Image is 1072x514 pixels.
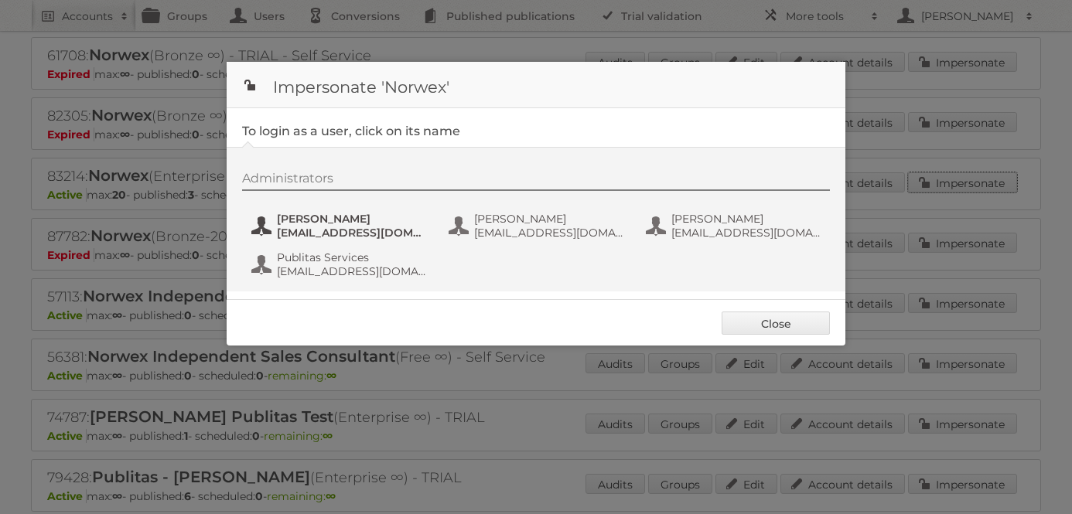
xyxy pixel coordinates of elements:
[250,210,432,241] button: [PERSON_NAME] [EMAIL_ADDRESS][DOMAIN_NAME]
[671,226,821,240] span: [EMAIL_ADDRESS][DOMAIN_NAME]
[447,210,629,241] button: [PERSON_NAME] [EMAIL_ADDRESS][DOMAIN_NAME]
[227,62,845,108] h1: Impersonate 'Norwex'
[644,210,826,241] button: [PERSON_NAME] [EMAIL_ADDRESS][DOMAIN_NAME]
[242,171,830,191] div: Administrators
[671,212,821,226] span: [PERSON_NAME]
[242,124,460,138] legend: To login as a user, click on its name
[474,226,624,240] span: [EMAIL_ADDRESS][DOMAIN_NAME]
[277,212,427,226] span: [PERSON_NAME]
[277,226,427,240] span: [EMAIL_ADDRESS][DOMAIN_NAME]
[277,264,427,278] span: [EMAIL_ADDRESS][DOMAIN_NAME]
[722,311,830,335] a: Close
[277,250,427,264] span: Publitas Services
[250,249,432,280] button: Publitas Services [EMAIL_ADDRESS][DOMAIN_NAME]
[474,212,624,226] span: [PERSON_NAME]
